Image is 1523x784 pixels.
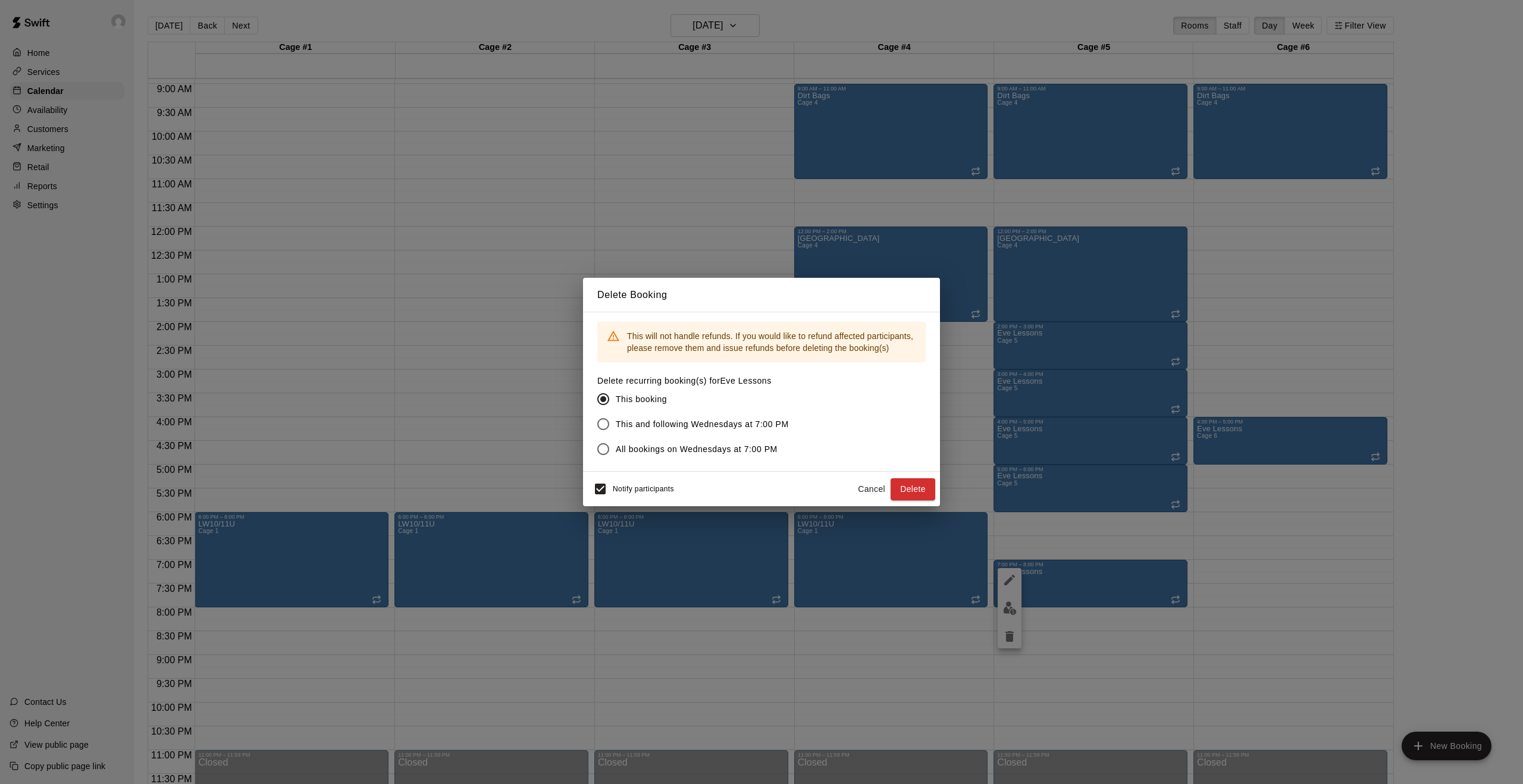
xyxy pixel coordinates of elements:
[853,478,891,500] button: Cancel
[597,375,798,387] label: Delete recurring booking(s) for Eve Lessons
[616,393,667,406] span: This booking
[613,485,674,494] span: Notify participants
[616,418,789,431] span: This and following Wednesdays at 7:00 PM
[616,443,778,456] span: All bookings on Wednesdays at 7:00 PM
[891,478,935,500] button: Delete
[627,325,916,359] div: This will not handle refunds. If you would like to refund affected participants, please remove th...
[583,278,940,312] h2: Delete Booking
